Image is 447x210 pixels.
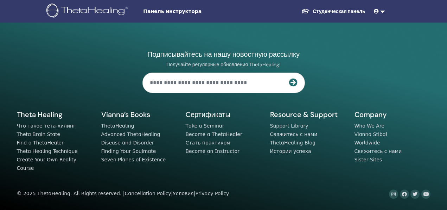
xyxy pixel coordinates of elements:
a: Who We Are [355,123,384,129]
a: Vianna Stibal [355,131,387,137]
a: Theta Brain State [17,131,60,137]
a: Worldwide [355,140,380,146]
a: Theta Healing Technique [17,148,78,154]
a: Take a Seminar [186,123,224,129]
a: Стать практиком [186,140,230,146]
a: Истории успеха [270,148,311,154]
p: Получайте регулярные обновления ThetaHealing! [142,61,305,68]
h5: Vianna’s Books [101,110,177,119]
a: Cancellation Policy [124,191,171,196]
h5: Resource & Support [270,110,346,119]
h5: Сертификаты [186,110,262,119]
img: logo.png [46,4,130,19]
h5: Theta Healing [17,110,93,119]
a: Create Your Own Reality Course [17,157,77,171]
h5: Company [355,110,430,119]
span: Панель инструктора [143,8,249,15]
div: © 2025 ThetaHealing. All Rights reserved. | | | [17,190,229,198]
a: Become a ThetaHealer [186,131,242,137]
img: graduation-cap-white.svg [301,8,310,14]
a: Свяжитесь с нами [355,148,402,154]
a: Условия [173,191,194,196]
a: Что такое тета-хилинг [17,123,76,129]
a: Disease and Disorder [101,140,154,146]
a: Finding Your Soulmate [101,148,156,154]
a: Privacy Policy [195,191,229,196]
a: Become an Instructor [186,148,240,154]
a: Advanced ThetaHealing [101,131,160,137]
a: Support Library [270,123,308,129]
a: ThetaHealing [101,123,134,129]
a: Студенческая панель [296,5,371,18]
a: Find a ThetaHealer [17,140,64,146]
h4: Подписывайтесь на нашу новостную рассылку [142,50,305,59]
a: Sister Sites [355,157,382,162]
a: Seven Planes of Existence [101,157,166,162]
a: ThetaHealing Blog [270,140,315,146]
a: Свяжитесь с нами [270,131,318,137]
